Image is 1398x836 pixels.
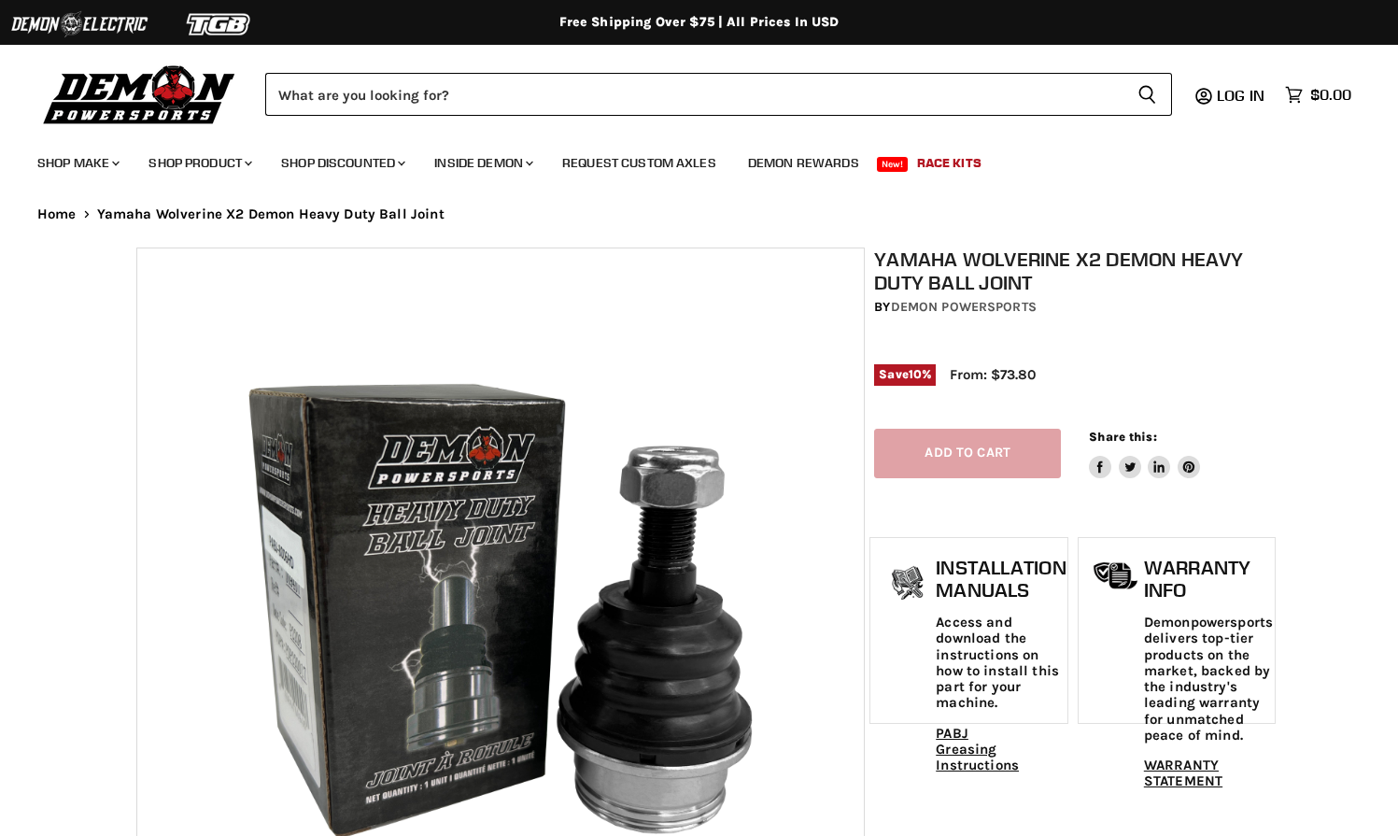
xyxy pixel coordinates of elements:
a: Home [37,206,77,222]
span: $0.00 [1310,86,1351,104]
a: Shop Make [23,144,131,182]
a: Shop Discounted [267,144,417,182]
h1: Yamaha Wolverine X2 Demon Heavy Duty Ball Joint [874,248,1271,294]
p: Demonpowersports delivers top-tier products on the market, backed by the industry's leading warra... [1144,615,1273,744]
ul: Main menu [23,136,1347,182]
a: Log in [1208,87,1276,104]
span: Save % [874,364,936,385]
a: Demon Powersports [891,299,1037,315]
a: Request Custom Axles [548,144,730,182]
a: $0.00 [1276,81,1361,108]
p: Access and download the instructions on how to install this part for your machine. [936,615,1066,712]
img: install_manual-icon.png [884,561,931,608]
span: Yamaha Wolverine X2 Demon Heavy Duty Ball Joint [97,206,445,222]
input: Search [265,73,1123,116]
a: PABJ Greasing Instructions [936,726,1019,774]
h1: Warranty Info [1144,557,1273,601]
img: Demon Powersports [37,61,242,127]
span: 10 [909,367,922,381]
img: TGB Logo 2 [149,7,289,42]
a: Inside Demon [420,144,544,182]
button: Search [1123,73,1172,116]
h1: Installation Manuals [936,557,1066,601]
form: Product [265,73,1172,116]
span: Share this: [1089,430,1156,444]
span: From: $73.80 [950,366,1036,383]
a: Shop Product [134,144,263,182]
img: Demon Electric Logo 2 [9,7,149,42]
span: New! [877,157,909,172]
a: Race Kits [903,144,996,182]
a: Demon Rewards [734,144,873,182]
a: WARRANTY STATEMENT [1144,757,1222,789]
aside: Share this: [1089,429,1200,478]
div: by [874,297,1271,318]
img: warranty-icon.png [1093,561,1139,590]
span: Log in [1217,86,1264,105]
